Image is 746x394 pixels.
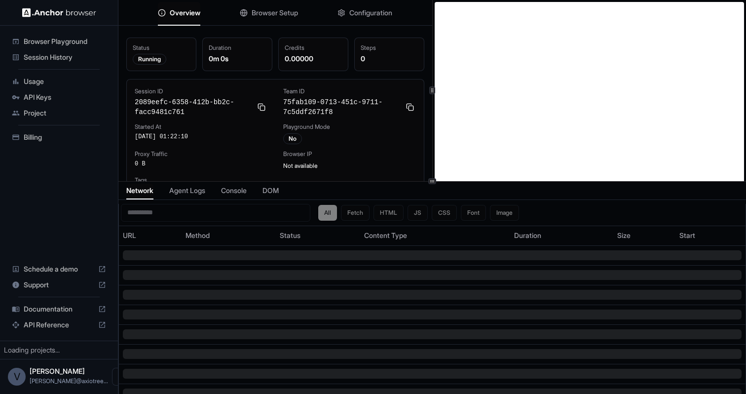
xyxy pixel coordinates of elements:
[133,44,190,52] div: Status
[24,52,106,62] span: Session History
[112,368,130,386] button: Open menu
[221,186,247,196] span: Console
[24,92,106,102] span: API Keys
[8,74,110,89] div: Usage
[24,108,106,118] span: Project
[262,186,279,196] span: DOM
[617,231,672,240] div: Size
[8,49,110,65] div: Session History
[135,123,267,131] div: Started At
[8,317,110,333] div: API Reference
[169,186,205,196] span: Agent Logs
[30,377,108,385] span: vipin@axiotree.com
[8,261,110,277] div: Schedule a demo
[283,97,400,117] span: 75fab109-0713-451c-9711-7c5ddf2671f8
[24,320,94,330] span: API Reference
[170,8,200,18] span: Overview
[24,37,106,46] span: Browser Playground
[8,277,110,293] div: Support
[283,133,302,144] div: No
[24,280,94,290] span: Support
[283,123,416,131] div: Playground Mode
[283,150,416,158] div: Browser IP
[135,87,267,95] div: Session ID
[24,304,94,314] span: Documentation
[285,44,342,52] div: Credits
[361,44,418,52] div: Steps
[8,129,110,145] div: Billing
[133,54,166,65] div: Running
[24,132,106,142] span: Billing
[22,8,96,17] img: Anchor Logo
[135,176,416,184] div: Tags
[8,89,110,105] div: API Keys
[361,54,418,64] div: 0
[283,162,318,169] span: Not available
[4,345,114,355] div: Loading projects...
[8,105,110,121] div: Project
[252,8,298,18] span: Browser Setup
[209,44,266,52] div: Duration
[126,186,153,196] span: Network
[8,368,26,386] div: V
[8,301,110,317] div: Documentation
[364,231,506,240] div: Content Type
[30,367,85,375] span: Vipin Tanna
[209,54,266,64] div: 0m 0s
[514,231,609,240] div: Duration
[280,231,356,240] div: Status
[123,231,178,240] div: URL
[135,133,267,141] div: [DATE] 01:22:10
[24,77,106,86] span: Usage
[186,231,272,240] div: Method
[135,160,267,168] div: 0 B
[24,264,94,274] span: Schedule a demo
[349,8,392,18] span: Configuration
[283,87,416,95] div: Team ID
[135,97,252,117] span: 2089eefc-6358-412b-bb2c-facc9481c761
[285,54,342,64] div: 0.00000
[135,150,267,158] div: Proxy Traffic
[8,34,110,49] div: Browser Playground
[679,231,742,240] div: Start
